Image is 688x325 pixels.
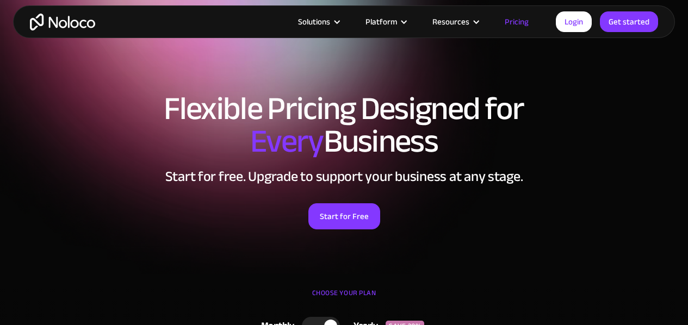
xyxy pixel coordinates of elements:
h2: Start for free. Upgrade to support your business at any stage. [11,168,677,185]
div: Resources [419,15,491,29]
a: home [30,14,95,30]
a: Login [556,11,592,32]
div: Platform [365,15,397,29]
span: Every [250,111,324,172]
h1: Flexible Pricing Designed for Business [11,92,677,158]
div: Platform [352,15,419,29]
div: Resources [432,15,469,29]
div: Solutions [298,15,330,29]
div: CHOOSE YOUR PLAN [11,285,677,312]
a: Get started [600,11,658,32]
a: Pricing [491,15,542,29]
a: Start for Free [308,203,380,229]
div: Solutions [284,15,352,29]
